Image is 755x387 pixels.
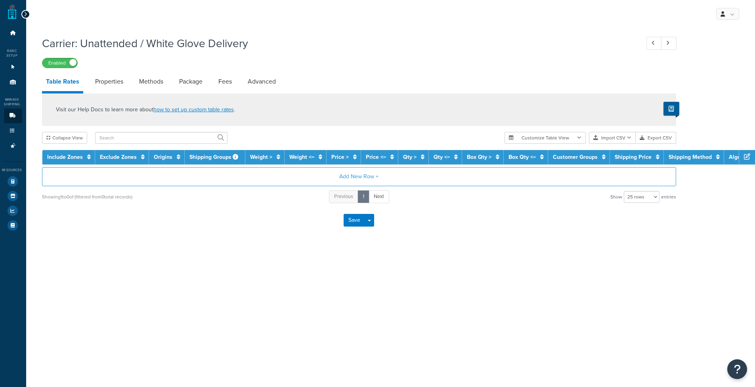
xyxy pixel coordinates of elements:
a: Shipping Price [615,153,652,161]
li: Websites [4,60,22,74]
span: Show [610,191,622,202]
span: Previous [334,193,353,200]
li: Advanced Features [4,139,22,153]
button: Export CSV [636,132,676,144]
a: Price <= [366,153,386,161]
a: Shipping Method [669,153,712,161]
a: Box Qty <= [508,153,536,161]
a: Weight <= [289,153,314,161]
a: Weight > [250,153,272,161]
button: Open Resource Center [727,359,747,379]
a: how to set up custom table rates [153,105,234,114]
div: Showing 1 to 0 of (filtered from 0 total records) [42,191,132,202]
a: Previous [329,190,358,203]
a: Package [175,72,206,91]
a: Advanced [244,72,280,91]
li: Analytics [4,204,22,218]
label: Enabled [42,58,77,68]
button: Add New Row + [42,167,676,186]
a: Fees [214,72,236,91]
input: Search [95,132,227,144]
a: Origins [154,153,172,161]
p: Visit our Help Docs to learn more about . [56,105,235,114]
a: Methods [135,72,167,91]
a: Include Zones [47,153,83,161]
a: Previous Record [646,37,662,50]
span: entries [661,191,676,202]
li: Shipping Rules [4,124,22,138]
th: Shipping Groups [185,150,245,164]
button: Customize Table View [505,132,586,144]
button: Show Help Docs [663,102,679,116]
a: Next Record [661,37,677,50]
li: Origins [4,75,22,90]
a: Exclude Zones [100,153,137,161]
button: Import CSV [589,132,636,144]
a: Table Rates [42,72,83,93]
a: Qty <= [434,153,450,161]
a: Properties [91,72,127,91]
li: Test Your Rates [4,174,22,189]
a: Qty > [403,153,417,161]
a: Box Qty > [467,153,491,161]
h1: Carrier: Unattended / White Glove Delivery [42,36,632,51]
a: Price > [331,153,349,161]
button: Collapse View [42,132,87,144]
a: 1 [357,190,369,203]
li: Carriers [4,109,22,123]
span: Next [374,193,384,200]
li: Dashboard [4,26,22,40]
button: Save [344,214,365,227]
a: Next [369,190,389,203]
li: Marketplace [4,189,22,203]
li: Help Docs [4,218,22,233]
a: Customer Groups [553,153,598,161]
